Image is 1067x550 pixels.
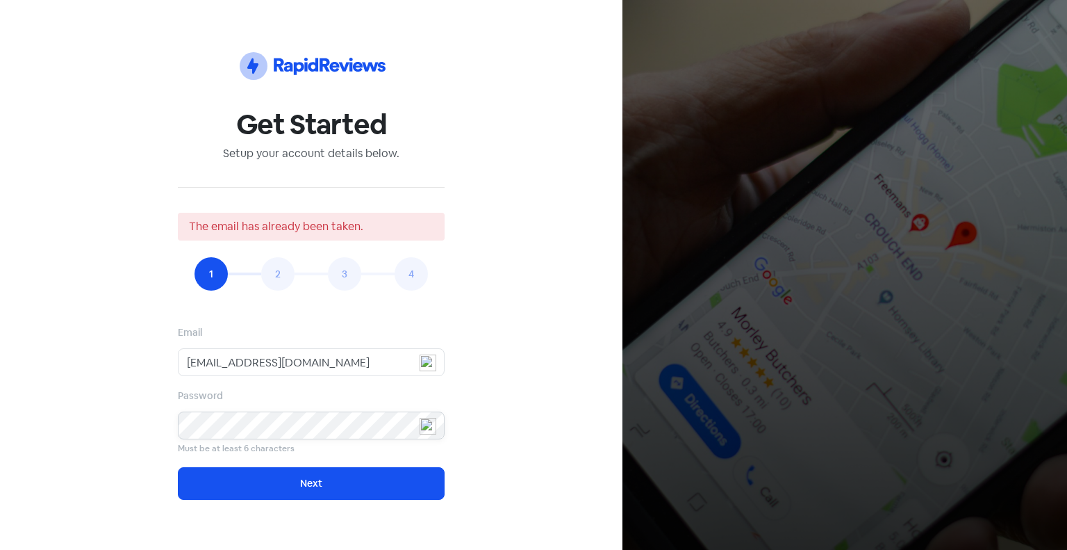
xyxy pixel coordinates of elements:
label: Password [178,389,223,403]
h1: Get Started [178,108,445,141]
span: Setup your account details below. [223,146,399,161]
small: Must be at least 6 characters [178,442,295,455]
img: npw-badge-icon-locked.svg [420,355,436,371]
div: The email has already been taken. [178,213,445,241]
a: 4 [395,257,428,291]
a: 2 [261,257,295,291]
button: Next [178,467,445,500]
a: 3 [328,257,361,291]
img: npw-badge-icon-locked.svg [420,418,436,435]
label: Email [178,325,202,340]
input: Email Address [178,348,445,376]
a: 1 [195,257,228,291]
